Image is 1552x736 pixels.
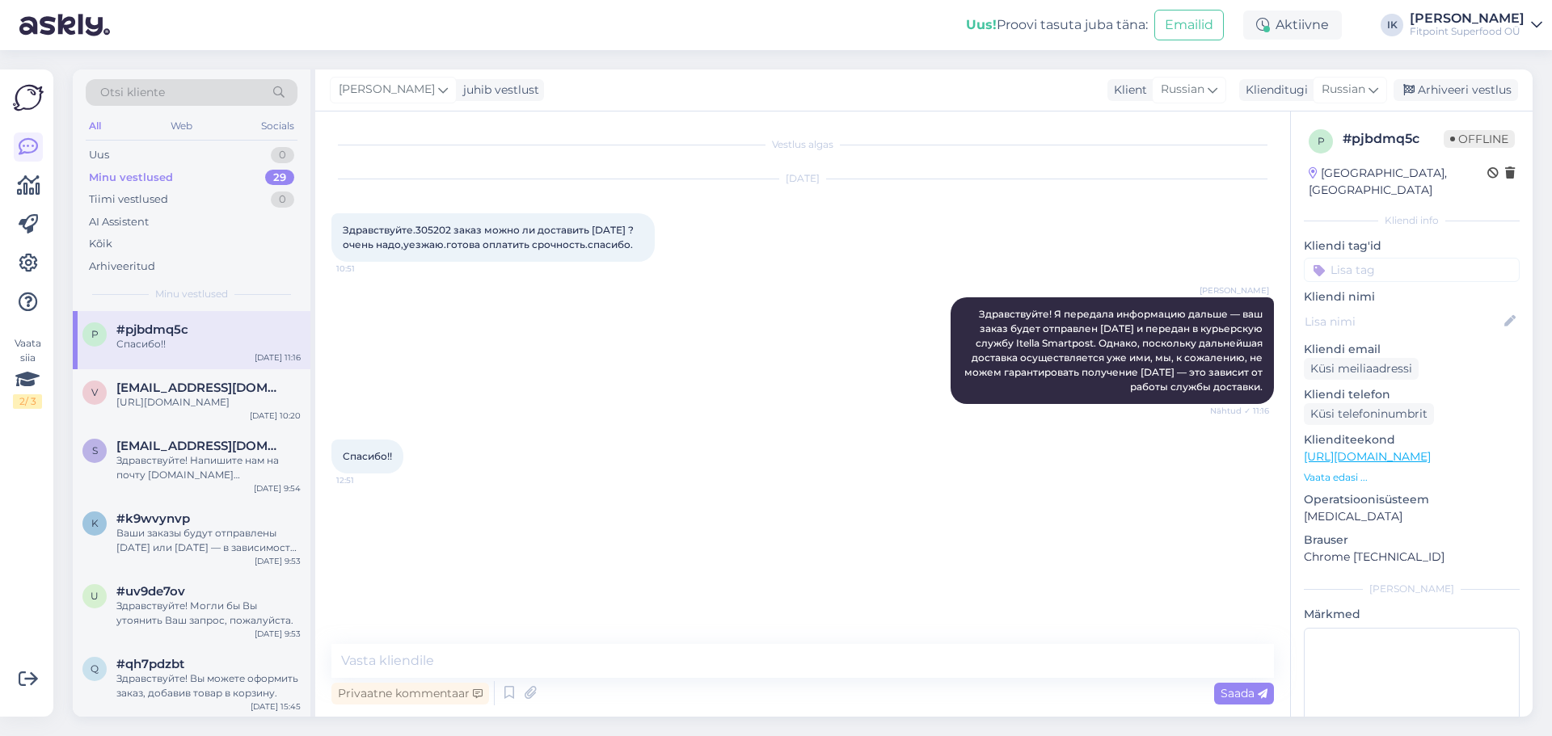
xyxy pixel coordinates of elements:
[339,81,435,99] span: [PERSON_NAME]
[336,474,397,486] span: 12:51
[1304,213,1520,228] div: Kliendi info
[13,336,42,409] div: Vaata siia
[1381,14,1403,36] div: IK
[91,386,98,398] span: v
[343,450,392,462] span: Спасибо!!
[1304,549,1520,566] p: Chrome [TECHNICAL_ID]
[271,147,294,163] div: 0
[89,170,173,186] div: Minu vestlused
[13,394,42,409] div: 2 / 3
[1305,313,1501,330] input: Lisa nimi
[258,116,297,137] div: Socials
[1304,403,1434,425] div: Küsi telefoninumbrit
[91,590,99,602] span: u
[331,171,1274,186] div: [DATE]
[1107,82,1147,99] div: Klient
[966,15,1148,35] div: Proovi tasuta juba täna:
[89,236,112,252] div: Kõik
[91,328,99,340] span: p
[116,395,301,410] div: [URL][DOMAIN_NAME]
[1304,431,1520,448] p: Klienditeekond
[1304,508,1520,525] p: [MEDICAL_DATA]
[1304,238,1520,254] p: Kliendi tag'id
[1161,81,1204,99] span: Russian
[89,147,109,163] div: Uus
[255,628,301,640] div: [DATE] 9:53
[1410,25,1525,38] div: Fitpoint Superfood OÜ
[91,662,99,675] span: q
[1394,79,1518,101] div: Arhiveeri vestlus
[1304,582,1520,596] div: [PERSON_NAME]
[1304,341,1520,358] p: Kliendi email
[966,17,997,32] b: Uus!
[1200,284,1269,297] span: [PERSON_NAME]
[1304,449,1431,464] a: [URL][DOMAIN_NAME]
[116,657,184,671] span: #qh7pdzbt
[1304,470,1520,485] p: Vaata edasi ...
[116,337,301,351] div: Спасибо!!
[1444,130,1515,148] span: Offline
[251,700,301,713] div: [DATE] 15:45
[92,444,98,456] span: s
[116,526,301,555] div: Ваши заказы будут отправлены [DATE] или [DATE] — в зависимости от времени оформления. Заказы обра...
[116,322,188,337] span: #pjbdmq5c
[1304,491,1520,508] p: Operatsioonisüsteem
[964,308,1265,393] span: Здравствуйте! Я передала информацию дальше — ваш заказ будет отправлен [DATE] и передан в курьерс...
[1318,135,1325,147] span: p
[254,482,301,494] div: [DATE] 9:54
[255,351,301,364] div: [DATE] 11:16
[1304,606,1520,623] p: Märkmed
[1221,686,1267,700] span: Saada
[331,683,489,704] div: Privaatne kommentaar
[116,584,185,599] span: #uv9de7ov
[1410,12,1542,38] a: [PERSON_NAME]Fitpoint Superfood OÜ
[1410,12,1525,25] div: [PERSON_NAME]
[116,453,301,482] div: Здравствуйте! Напишите нам на почту [DOMAIN_NAME][EMAIL_ADDRESS][DOMAIN_NAME]
[89,259,155,275] div: Arhiveeritud
[86,116,104,137] div: All
[167,116,196,137] div: Web
[89,191,168,208] div: Tiimi vestlused
[1243,11,1342,40] div: Aktiivne
[1239,82,1308,99] div: Klienditugi
[91,517,99,529] span: k
[1304,386,1520,403] p: Kliendi telefon
[1154,10,1224,40] button: Emailid
[116,439,285,453] span: saerabbas503@gmail.com
[89,214,149,230] div: AI Assistent
[1304,358,1419,380] div: Küsi meiliaadressi
[1304,258,1520,282] input: Lisa tag
[250,410,301,422] div: [DATE] 10:20
[1304,532,1520,549] p: Brauser
[100,84,165,101] span: Otsi kliente
[116,671,301,700] div: Здравствуйте! Вы можете оформить заказ, добавив товар в корзину.
[1343,129,1444,149] div: # pjbdmq5c
[1322,81,1365,99] span: Russian
[1208,405,1269,417] span: Nähtud ✓ 11:16
[343,224,634,250] span: Здравствуйте.305202 заказ можно ли доставить [DATE] ?очень надо,уезжаю.готова оплатить срочность....
[155,287,228,301] span: Minu vestlused
[1304,288,1520,305] p: Kliendi nimi
[271,191,294,208] div: 0
[1309,165,1487,199] div: [GEOGRAPHIC_DATA], [GEOGRAPHIC_DATA]
[336,263,397,275] span: 10:51
[13,82,44,113] img: Askly Logo
[265,170,294,186] div: 29
[116,381,285,395] span: vantus1981@gmail.com
[116,511,190,526] span: #k9wvynvp
[331,137,1274,152] div: Vestlus algas
[116,599,301,628] div: Здравствуйте! Могли бы Вы утоянить Ваш запрос, пожалуйста.
[255,555,301,567] div: [DATE] 9:53
[457,82,539,99] div: juhib vestlust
